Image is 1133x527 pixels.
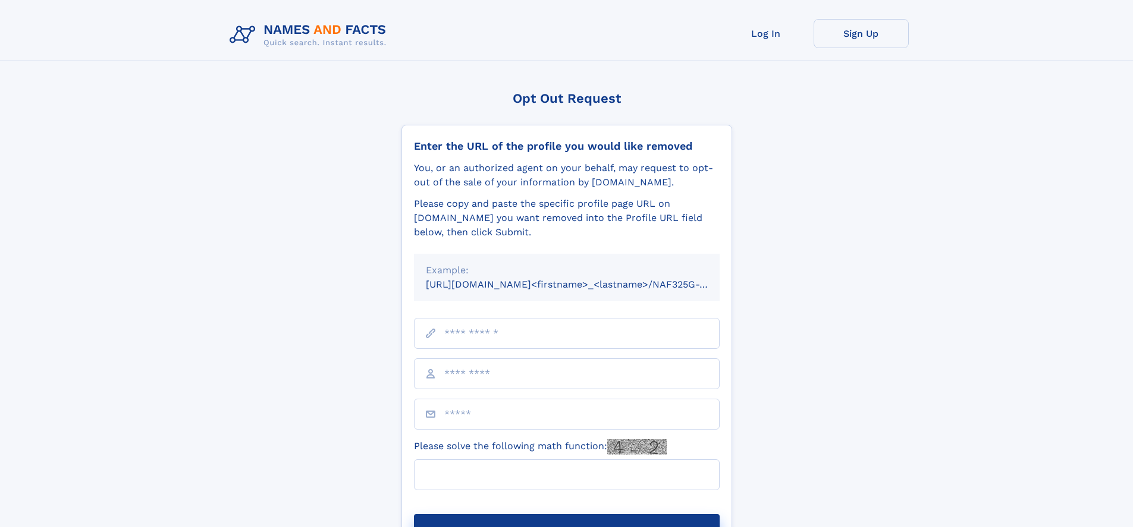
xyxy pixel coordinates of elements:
[414,161,720,190] div: You, or an authorized agent on your behalf, may request to opt-out of the sale of your informatio...
[414,140,720,153] div: Enter the URL of the profile you would like removed
[814,19,909,48] a: Sign Up
[225,19,396,51] img: Logo Names and Facts
[426,263,708,277] div: Example:
[718,19,814,48] a: Log In
[414,197,720,239] div: Please copy and paste the specific profile page URL on [DOMAIN_NAME] you want removed into the Pr...
[426,279,742,290] small: [URL][DOMAIN_NAME]<firstname>_<lastname>/NAF325G-xxxxxxxx
[401,91,732,106] div: Opt Out Request
[414,439,667,455] label: Please solve the following math function:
